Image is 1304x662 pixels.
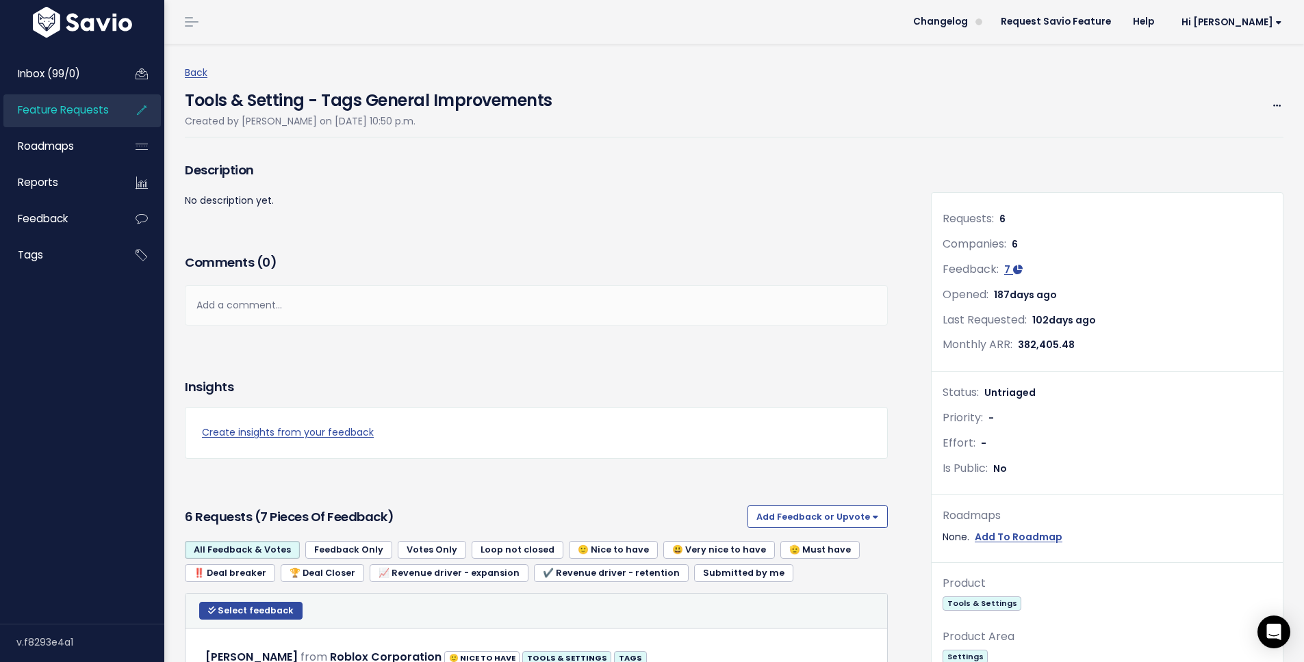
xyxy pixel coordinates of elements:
a: Tags [3,239,114,271]
a: Add To Roadmap [975,529,1062,546]
span: days ago [1010,288,1057,302]
h3: Insights [185,378,233,397]
div: Open Intercom Messenger [1257,615,1290,648]
a: Feedback Only [305,541,392,559]
span: Feedback [18,211,68,226]
span: 6 [999,212,1006,226]
a: 7 [1004,263,1023,276]
a: 🙂 Nice to have [569,541,658,559]
span: Effort: [943,435,975,451]
a: Reports [3,167,114,198]
a: Loop not closed [472,541,563,559]
p: No description yet. [185,192,888,209]
button: Add Feedback or Upvote [747,505,888,527]
span: No [993,462,1007,475]
span: Reports [18,175,58,189]
a: ✔️ Revenue driver - retention [534,564,689,582]
a: Request Savio Feature [990,12,1122,32]
span: Untriaged [984,386,1036,399]
a: Feature Requests [3,94,114,126]
span: Created by [PERSON_NAME] on [DATE] 10:50 p.m. [185,114,416,128]
span: - [981,436,986,450]
span: Opened: [943,287,988,302]
span: Roadmaps [18,139,74,153]
a: 😃 Very nice to have [663,541,775,559]
a: Create insights from your feedback [202,424,871,441]
h4: Tools & Setting - Tags General Improvements [185,81,552,113]
a: 🫡 Must have [780,541,860,559]
span: 0 [262,254,270,271]
span: Inbox (99/0) [18,66,80,81]
div: Product [943,574,1272,594]
h3: 6 Requests (7 pieces of Feedback) [185,507,742,527]
div: v.f8293e4a1 [16,624,164,660]
span: Feature Requests [18,103,109,117]
a: Back [185,66,207,79]
span: 382,405.48 [1018,338,1075,352]
span: Last Requested: [943,312,1027,328]
span: Priority: [943,410,983,425]
span: 7 [1004,263,1010,276]
span: Hi [PERSON_NAME] [1181,17,1282,27]
span: Is Public: [943,460,988,476]
span: - [988,411,994,425]
a: Roadmaps [3,131,114,162]
a: Feedback [3,203,114,235]
span: Requests: [943,211,994,226]
span: Changelog [913,17,968,27]
span: Companies: [943,236,1006,252]
span: Monthly ARR: [943,336,1012,352]
a: 🏆 Deal Closer [281,564,364,582]
img: logo-white.9d6f32f41409.svg [29,7,136,38]
span: Feedback: [943,261,999,277]
span: 102 [1032,313,1096,327]
span: days ago [1049,313,1096,327]
a: Votes Only [398,541,466,559]
div: Product Area [943,627,1272,647]
span: Status: [943,384,979,400]
div: Add a comment... [185,285,888,326]
div: Roadmaps [943,506,1272,526]
button: Select feedback [199,602,303,620]
span: 187 [994,288,1057,302]
a: ‼️ Deal breaker [185,564,275,582]
a: Hi [PERSON_NAME] [1165,12,1293,33]
span: Tools & Settings [943,596,1021,611]
div: None. [943,529,1272,546]
a: All Feedback & Votes [185,541,300,559]
h3: Description [185,161,888,180]
span: 6 [1012,237,1018,251]
a: Help [1122,12,1165,32]
span: Tags [18,248,43,262]
a: Submitted by me [694,564,793,582]
span: Select feedback [218,605,294,616]
a: Inbox (99/0) [3,58,114,90]
a: 📈 Revenue driver - expansion [370,564,528,582]
h3: Comments ( ) [185,253,888,272]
